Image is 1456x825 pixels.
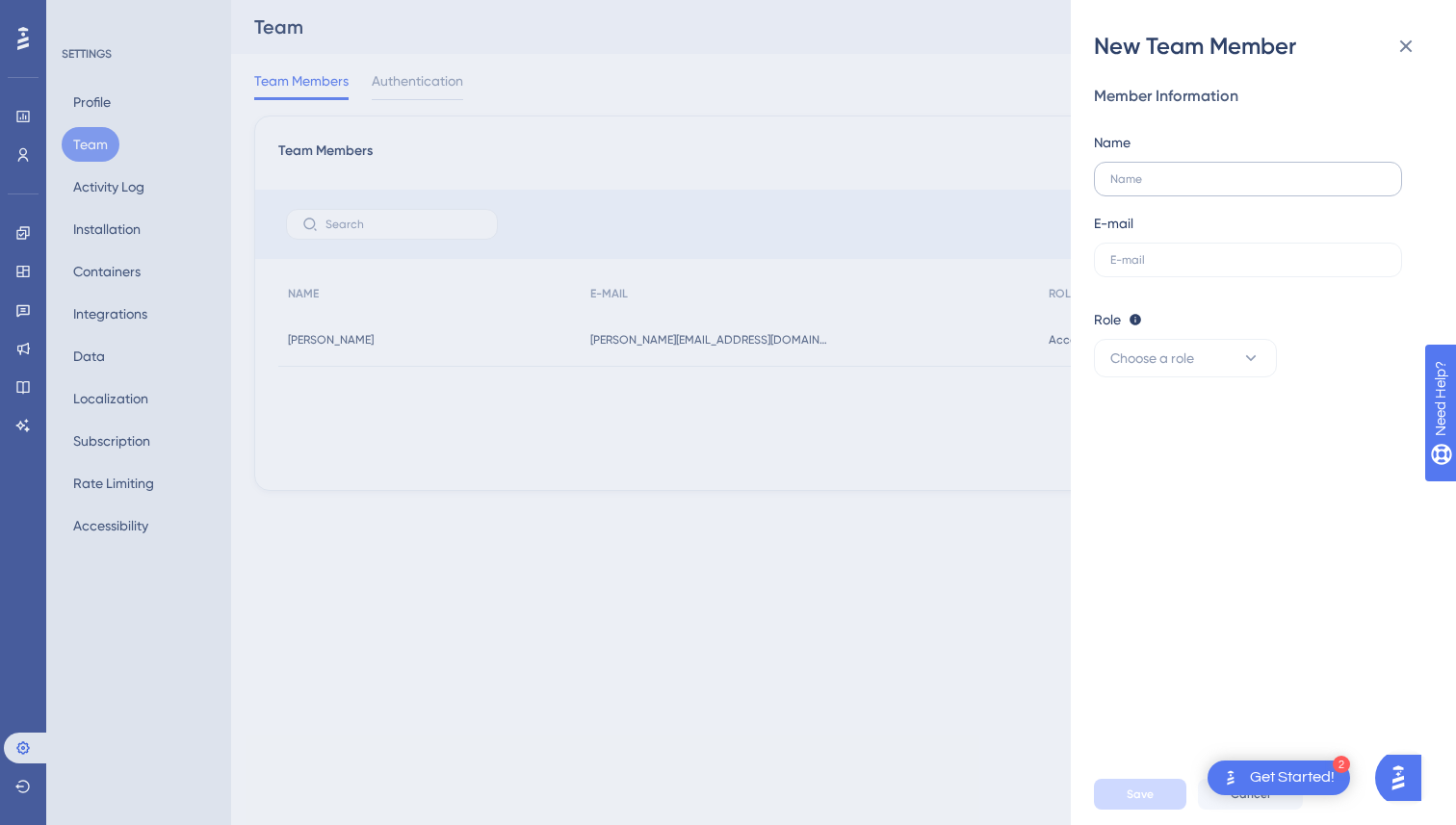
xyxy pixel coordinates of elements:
[1208,761,1350,795] div: Open Get Started! checklist, remaining modules: 2
[1094,212,1133,235] div: E-mail
[1110,172,1386,186] input: Name
[45,5,120,28] span: Need Help?
[1127,786,1154,802] span: Save
[1094,131,1131,154] div: Name
[1333,756,1350,773] div: 2
[1250,767,1335,788] div: Get Started!
[1094,31,1433,62] div: New Team Member
[1094,85,1417,108] div: Member Information
[1094,308,1121,331] span: Role
[1110,347,1194,370] span: Choose a role
[1198,779,1303,810] button: Cancel
[1219,766,1242,789] img: launcher-image-alternative-text
[1094,339,1277,377] button: Choose a role
[1375,749,1433,807] iframe: UserGuiding AI Assistant Launcher
[1110,253,1386,267] input: E-mail
[1094,779,1186,810] button: Save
